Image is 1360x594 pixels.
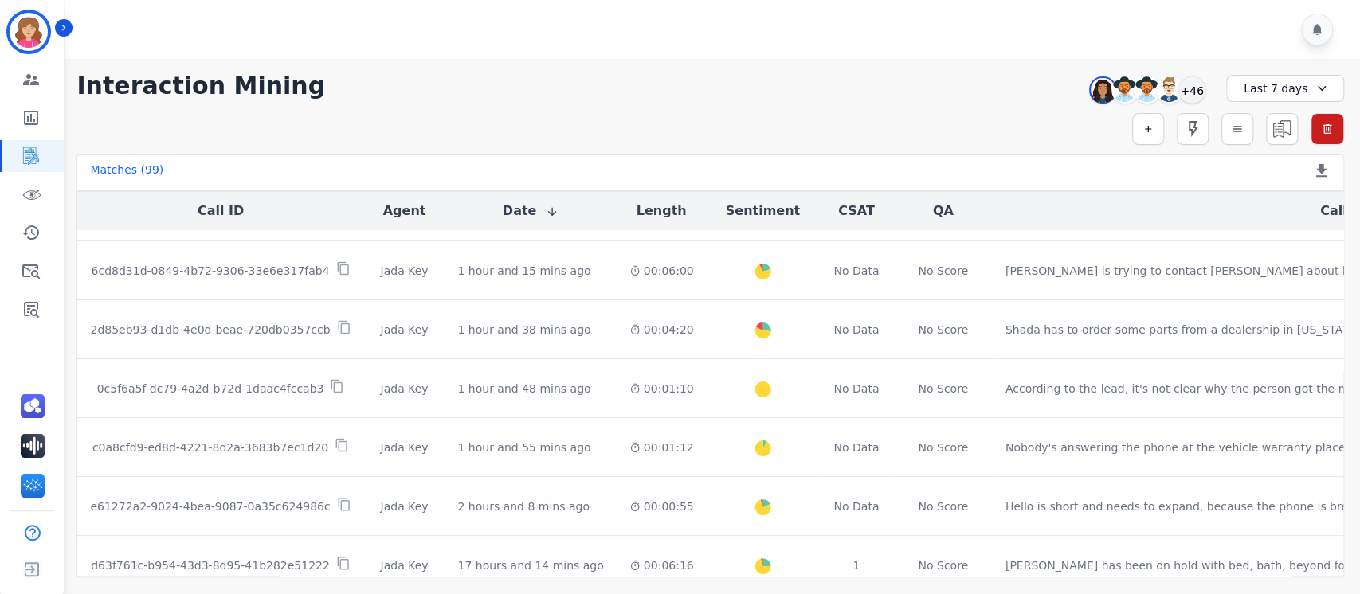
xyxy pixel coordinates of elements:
div: 00:06:16 [629,557,694,573]
div: 2 hours and 8 mins ago [457,498,590,514]
div: No Score [918,322,968,338]
div: 00:01:12 [629,440,694,455]
p: 0c5f6a5f-dc79-4a2d-b72d-1daac4fccab3 [97,381,324,397]
button: CSAT [838,201,875,221]
div: No Data [832,498,881,514]
img: Bordered avatar [10,13,48,51]
div: 1 hour and 48 mins ago [457,381,590,397]
p: c0a8cfd9-ed8d-4221-8d2a-3683b7ec1d20 [92,440,328,455]
div: 1 hour and 15 mins ago [457,263,590,279]
div: 00:00:55 [629,498,694,514]
div: No Data [832,263,881,279]
p: 2d85eb93-d1db-4e0d-beae-720db0357ccb [90,322,330,338]
p: e61272a2-9024-4bea-9087-0a35c624986c [90,498,330,514]
div: 00:06:00 [629,263,694,279]
div: 1 [832,557,881,573]
div: Jada Key [377,263,433,279]
p: 6cd8d31d-0849-4b72-9306-33e6e317fab4 [92,263,330,279]
div: 00:01:10 [629,381,694,397]
div: 1 hour and 55 mins ago [457,440,590,455]
div: Jada Key [377,440,433,455]
button: Length [637,201,687,221]
button: QA [933,201,954,221]
div: Last 7 days [1226,75,1344,102]
div: 17 hours and 14 mins ago [457,557,603,573]
div: 00:04:20 [629,322,694,338]
div: Jada Key [377,557,433,573]
div: Jada Key [377,498,433,514]
div: No Data [832,440,881,455]
div: No Score [918,381,968,397]
p: d63f761c-b954-43d3-8d95-41b282e51222 [91,557,330,573]
button: Call ID [198,201,244,221]
div: 1 hour and 38 mins ago [457,322,590,338]
div: Jada Key [377,381,433,397]
div: No Score [918,263,968,279]
h1: Interaction Mining [76,72,325,100]
div: No Data [832,322,881,338]
div: No Score [918,440,968,455]
div: Jada Key [377,322,433,338]
button: Agent [383,201,426,221]
div: No Score [918,557,968,573]
button: Sentiment [726,201,800,221]
div: Matches ( 99 ) [90,162,163,184]
div: No Data [832,381,881,397]
div: +46 [1178,76,1205,104]
div: No Score [918,498,968,514]
button: Date [503,201,559,221]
